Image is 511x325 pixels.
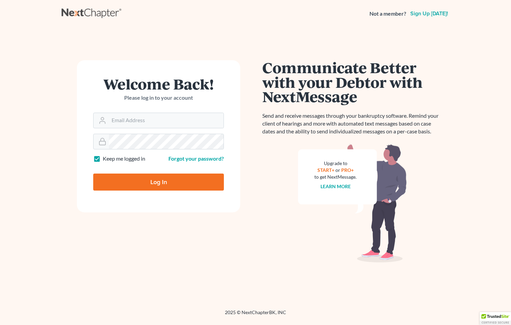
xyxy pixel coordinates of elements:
div: to get NextMessage. [314,174,357,180]
p: Please log in to your account [93,94,224,102]
a: Forgot your password? [168,155,224,162]
a: Learn more [320,183,351,189]
h1: Communicate Better with your Debtor with NextMessage [262,60,443,104]
strong: Not a member? [369,10,406,18]
img: nextmessage_bg-59042aed3d76b12b5cd301f8e5b87938c9018125f34e5fa2b7a6b67550977c72.svg [298,144,407,263]
h1: Welcome Back! [93,77,224,91]
input: Log In [93,174,224,191]
input: Email Address [109,113,224,128]
p: Send and receive messages through your bankruptcy software. Remind your client of hearings and mo... [262,112,443,135]
div: 2025 © NextChapterBK, INC [62,309,449,321]
span: or [335,167,340,173]
div: Upgrade to [314,160,357,167]
a: START+ [317,167,334,173]
div: TrustedSite Certified [480,312,511,325]
a: PRO+ [341,167,354,173]
label: Keep me logged in [103,155,145,163]
a: Sign up [DATE]! [409,11,449,16]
